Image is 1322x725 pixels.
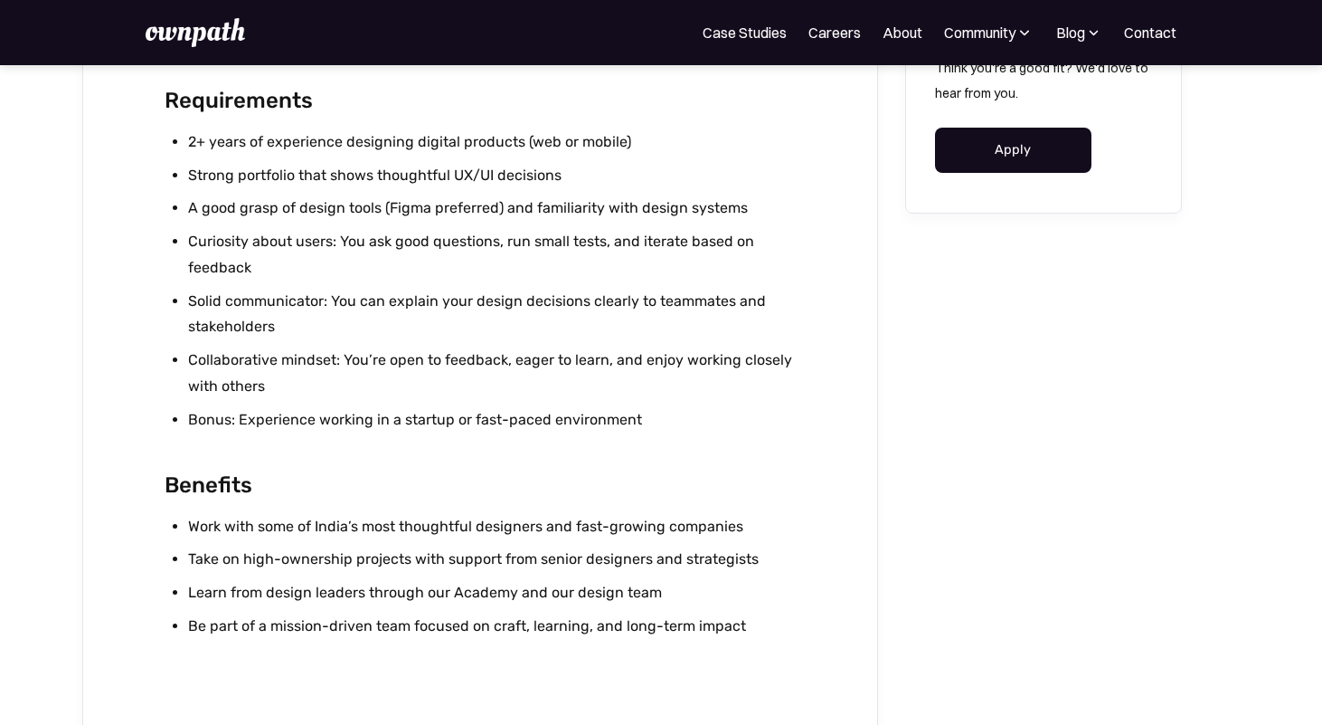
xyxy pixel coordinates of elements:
[188,547,797,573] li: Take on high-ownership projects with support from senior designers and strategists
[944,22,1015,43] div: Community
[188,229,797,281] li: Curiosity about users: You ask good questions, run small tests, and iterate based on feedback
[188,580,797,606] li: Learn from design leaders through our Academy and our design team
[1056,22,1085,43] div: Blog
[188,163,797,189] li: Strong portfolio that shows thoughtful UX/UI decisions
[165,83,797,119] h2: Requirements
[944,22,1034,43] div: Community
[1124,22,1176,43] a: Contact
[188,196,797,222] li: A good grasp of design tools (Figma preferred) and familiarity with design systems
[188,289,797,341] li: Solid communicator: You can explain your design decisions clearly to teammates and stakeholders
[935,128,1091,173] a: Apply
[188,614,797,640] li: Be part of a mission-driven team focused on craft, learning, and long-term impact
[188,348,797,400] li: Collaborative mindset: You’re open to feedback, eager to learn, and enjoy working closely with ot...
[188,129,797,156] li: 2+ years of experience designing digital products (web or mobile)
[188,514,797,540] li: Work with some of India’s most thoughtful designers and fast-growing companies
[1055,22,1102,43] div: Blog
[703,22,787,43] a: Case Studies
[935,55,1152,106] p: Think you're a good fit? We'd love to hear from you.
[883,22,922,43] a: About
[165,468,797,503] h2: Benefits
[188,407,797,434] li: Bonus: Experience working in a startup or fast-paced environment
[808,22,861,43] a: Careers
